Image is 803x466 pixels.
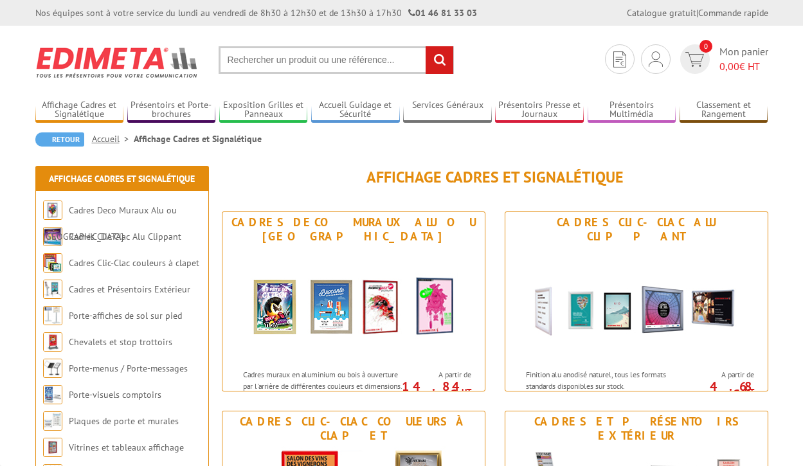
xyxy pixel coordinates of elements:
a: Cadres Deco Muraux Alu ou [GEOGRAPHIC_DATA] [43,204,177,242]
div: Nos équipes sont à votre service du lundi au vendredi de 8h30 à 12h30 et de 13h30 à 17h30 [35,6,477,19]
span: A partir de [689,370,754,380]
span: € HT [719,59,768,74]
a: Accueil [92,133,134,145]
div: Cadres Clic-Clac couleurs à clapet [226,415,482,443]
a: Accueil Guidage et Sécurité [311,100,400,121]
a: Plaques de porte et murales [69,415,179,427]
input: Rechercher un produit ou une référence... [219,46,454,74]
div: Cadres et Présentoirs Extérieur [509,415,764,443]
img: Chevalets et stop trottoirs [43,332,62,352]
a: Commande rapide [698,7,768,19]
a: Vitrines et tableaux affichage [69,442,184,453]
span: 0,00 [719,60,739,73]
a: Affichage Cadres et Signalétique [49,173,195,184]
span: 0 [699,40,712,53]
a: Présentoirs Presse et Journaux [495,100,584,121]
a: Porte-menus / Porte-messages [69,363,188,374]
a: Chevalets et stop trottoirs [69,336,172,348]
span: A partir de [406,370,471,380]
div: Cadres Deco Muraux Alu ou [GEOGRAPHIC_DATA] [226,215,482,244]
h1: Affichage Cadres et Signalétique [222,169,768,186]
img: Plaques de porte et murales [43,411,62,431]
div: | [627,6,768,19]
img: devis rapide [685,52,704,67]
a: Cadres Clic-Clac Alu Clippant Cadres Clic-Clac Alu Clippant Finition alu anodisé naturel, tous le... [505,211,768,391]
a: Services Généraux [403,100,492,121]
img: devis rapide [613,51,626,67]
a: Retour [35,132,84,147]
img: Cadres Clic-Clac couleurs à clapet [43,253,62,273]
p: 14.84 € [399,382,471,398]
a: Présentoirs et Porte-brochures [127,100,216,121]
a: devis rapide 0 Mon panier 0,00€ HT [677,44,768,74]
a: Cadres et Présentoirs Extérieur [69,283,190,295]
a: Cadres Clic-Clac Alu Clippant [69,231,181,242]
strong: 01 46 81 33 03 [408,7,477,19]
img: Cadres Clic-Clac Alu Clippant [518,247,755,363]
a: Cadres Deco Muraux Alu ou [GEOGRAPHIC_DATA] Cadres Deco Muraux Alu ou Bois Cadres muraux en alumi... [222,211,485,391]
div: Cadres Clic-Clac Alu Clippant [509,215,764,244]
sup: HT [744,386,754,397]
img: Porte-visuels comptoirs [43,385,62,404]
span: Mon panier [719,44,768,74]
input: rechercher [426,46,453,74]
a: Porte-affiches de sol sur pied [69,310,182,321]
a: Catalogue gratuit [627,7,696,19]
a: Présentoirs Multimédia [588,100,676,121]
sup: HT [462,386,471,397]
a: Exposition Grilles et Panneaux [219,100,308,121]
p: Finition alu anodisé naturel, tous les formats standards disponibles sur stock. [526,369,685,391]
img: devis rapide [649,51,663,67]
img: Edimeta [35,39,199,86]
img: Cadres Deco Muraux Alu ou Bois [235,247,473,363]
a: Classement et Rangement [680,100,768,121]
a: Affichage Cadres et Signalétique [35,100,124,121]
p: Cadres muraux en aluminium ou bois à ouverture par l'arrière de différentes couleurs et dimension... [243,369,402,413]
a: Cadres Clic-Clac couleurs à clapet [69,257,199,269]
a: Porte-visuels comptoirs [69,389,161,400]
li: Affichage Cadres et Signalétique [134,132,262,145]
p: 4.68 € [682,382,754,398]
img: Porte-menus / Porte-messages [43,359,62,378]
img: Porte-affiches de sol sur pied [43,306,62,325]
img: Cadres Deco Muraux Alu ou Bois [43,201,62,220]
img: Cadres et Présentoirs Extérieur [43,280,62,299]
img: Vitrines et tableaux affichage [43,438,62,457]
